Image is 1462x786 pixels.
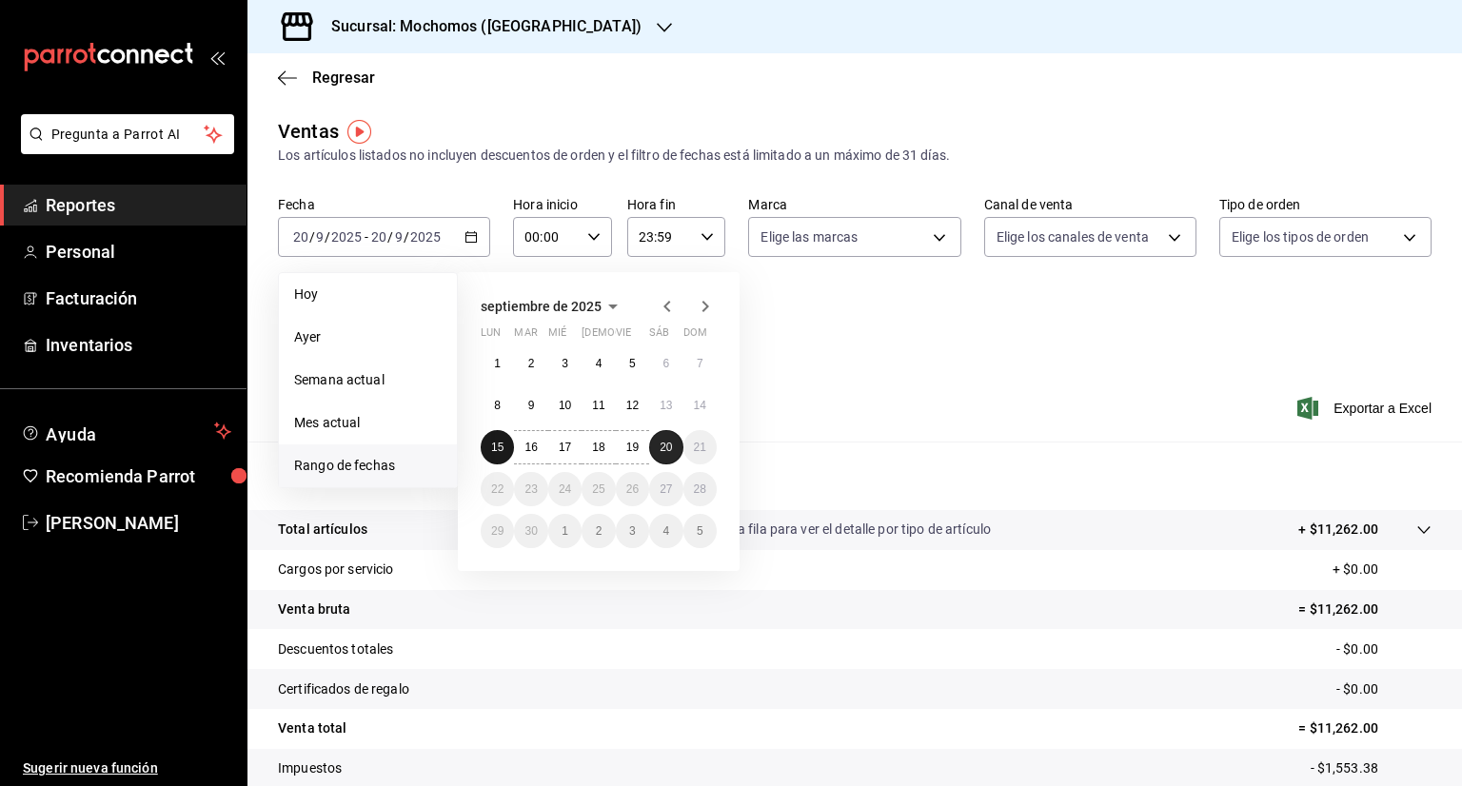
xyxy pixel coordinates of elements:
button: 2 de septiembre de 2025 [514,346,547,381]
abbr: jueves [582,326,694,346]
button: 12 de septiembre de 2025 [616,388,649,422]
abbr: 28 de septiembre de 2025 [694,482,706,496]
span: Ayer [294,327,442,347]
abbr: 4 de octubre de 2025 [662,524,669,538]
input: -- [394,229,404,245]
img: Tooltip marker [347,120,371,144]
button: 23 de septiembre de 2025 [514,472,547,506]
div: Los artículos listados no incluyen descuentos de orden y el filtro de fechas está limitado a un m... [278,146,1432,166]
button: 2 de octubre de 2025 [582,514,615,548]
label: Hora inicio [513,198,612,211]
div: Ventas [278,117,339,146]
abbr: 20 de septiembre de 2025 [660,441,672,454]
label: Hora fin [627,198,726,211]
abbr: 1 de septiembre de 2025 [494,357,501,370]
abbr: 22 de septiembre de 2025 [491,482,504,496]
a: Pregunta a Parrot AI [13,138,234,158]
abbr: 8 de septiembre de 2025 [494,399,501,412]
abbr: 7 de septiembre de 2025 [697,357,703,370]
button: 16 de septiembre de 2025 [514,430,547,464]
abbr: 3 de septiembre de 2025 [562,357,568,370]
span: / [309,229,315,245]
span: - [365,229,368,245]
p: Total artículos [278,520,367,540]
button: Pregunta a Parrot AI [21,114,234,154]
button: 5 de septiembre de 2025 [616,346,649,381]
p: Cargos por servicio [278,560,394,580]
button: 4 de septiembre de 2025 [582,346,615,381]
button: 8 de septiembre de 2025 [481,388,514,422]
span: Facturación [46,285,231,311]
span: / [404,229,409,245]
span: Ayuda [46,420,207,442]
label: Canal de venta [984,198,1196,211]
button: 17 de septiembre de 2025 [548,430,582,464]
input: ---- [409,229,442,245]
button: 1 de octubre de 2025 [548,514,582,548]
input: -- [292,229,309,245]
span: / [387,229,393,245]
button: 22 de septiembre de 2025 [481,472,514,506]
abbr: 10 de septiembre de 2025 [559,399,571,412]
span: Elige las marcas [761,227,858,246]
button: 29 de septiembre de 2025 [481,514,514,548]
span: Rango de fechas [294,456,442,476]
span: Inventarios [46,332,231,358]
abbr: sábado [649,326,669,346]
button: 6 de septiembre de 2025 [649,346,682,381]
abbr: 5 de octubre de 2025 [697,524,703,538]
p: Impuestos [278,758,342,778]
abbr: 21 de septiembre de 2025 [694,441,706,454]
abbr: 26 de septiembre de 2025 [626,482,639,496]
abbr: 5 de septiembre de 2025 [629,357,636,370]
p: Da clic en la fila para ver el detalle por tipo de artículo [675,520,991,540]
span: Semana actual [294,370,442,390]
button: 4 de octubre de 2025 [649,514,682,548]
abbr: 24 de septiembre de 2025 [559,482,571,496]
input: -- [315,229,325,245]
input: -- [370,229,387,245]
abbr: 27 de septiembre de 2025 [660,482,672,496]
abbr: 2 de septiembre de 2025 [528,357,535,370]
abbr: 25 de septiembre de 2025 [592,482,604,496]
button: 10 de septiembre de 2025 [548,388,582,422]
button: 1 de septiembre de 2025 [481,346,514,381]
abbr: 2 de octubre de 2025 [596,524,603,538]
p: = $11,262.00 [1298,718,1432,738]
abbr: 30 de septiembre de 2025 [524,524,537,538]
abbr: viernes [616,326,631,346]
label: Fecha [278,198,490,211]
span: Elige los tipos de orden [1232,227,1369,246]
span: Regresar [312,69,375,87]
button: 3 de septiembre de 2025 [548,346,582,381]
button: Exportar a Excel [1301,397,1432,420]
abbr: 17 de septiembre de 2025 [559,441,571,454]
h3: Sucursal: Mochomos ([GEOGRAPHIC_DATA]) [316,15,642,38]
abbr: 4 de septiembre de 2025 [596,357,603,370]
button: 26 de septiembre de 2025 [616,472,649,506]
span: Personal [46,239,231,265]
p: Certificados de regalo [278,679,409,699]
p: - $0.00 [1336,639,1432,659]
p: + $0.00 [1333,560,1432,580]
abbr: 3 de octubre de 2025 [629,524,636,538]
span: Recomienda Parrot [46,463,231,489]
p: Resumen [278,464,1432,487]
button: 21 de septiembre de 2025 [683,430,717,464]
p: Venta total [278,718,346,738]
p: = $11,262.00 [1298,599,1432,619]
span: septiembre de 2025 [481,299,602,314]
button: 30 de septiembre de 2025 [514,514,547,548]
abbr: 15 de septiembre de 2025 [491,441,504,454]
span: Reportes [46,192,231,218]
button: septiembre de 2025 [481,295,624,318]
button: 27 de septiembre de 2025 [649,472,682,506]
p: Venta bruta [278,599,350,619]
abbr: 23 de septiembre de 2025 [524,482,537,496]
abbr: 9 de septiembre de 2025 [528,399,535,412]
abbr: 6 de septiembre de 2025 [662,357,669,370]
label: Marca [748,198,960,211]
abbr: 1 de octubre de 2025 [562,524,568,538]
